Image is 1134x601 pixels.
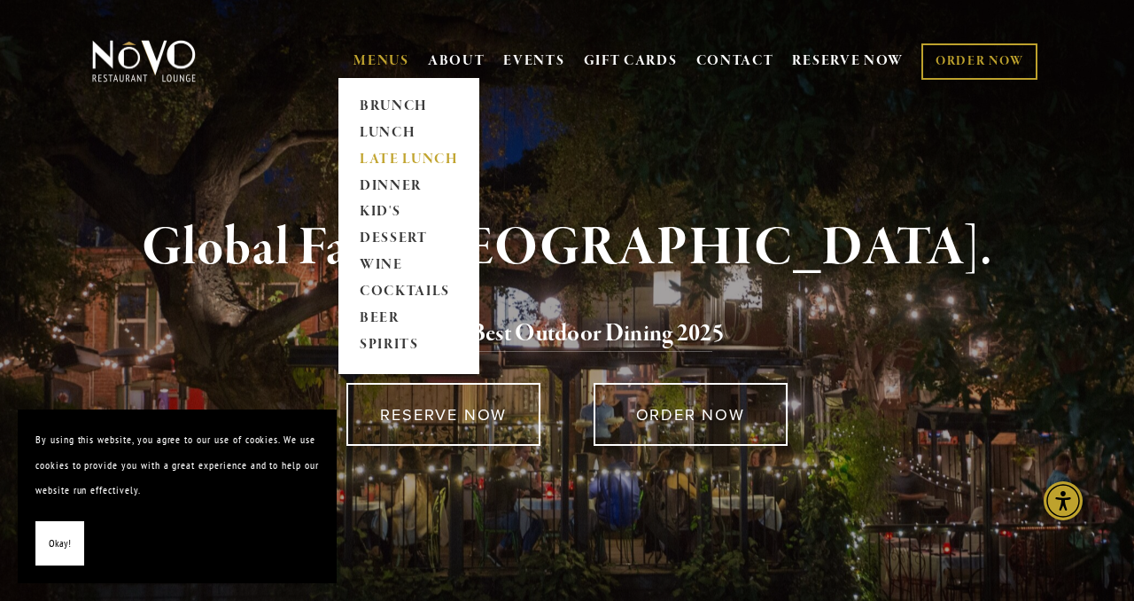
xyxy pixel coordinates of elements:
a: SPIRITS [353,332,464,359]
a: CONTACT [696,44,774,78]
a: RESERVE NOW [346,383,540,446]
img: Novo Restaurant &amp; Lounge [89,39,199,83]
h2: 5 [118,316,1017,353]
a: RESERVE NOW [792,44,904,78]
a: KID'S [353,199,464,226]
a: ORDER NOW [594,383,788,446]
a: BEER [353,306,464,332]
a: BRUNCH [353,93,464,120]
strong: Global Fare. [GEOGRAPHIC_DATA]. [142,215,991,282]
a: EVENTS [503,52,564,70]
p: By using this website, you agree to our use of cookies. We use cookies to provide you with a grea... [35,427,319,503]
a: LUNCH [353,120,464,146]
a: ABOUT [428,52,485,70]
a: WINE [353,253,464,279]
a: MENUS [353,52,409,70]
span: Okay! [49,531,71,557]
a: ORDER NOW [921,43,1037,80]
a: LATE LUNCH [353,146,464,173]
a: Voted Best Outdoor Dining 202 [410,318,712,352]
a: DINNER [353,173,464,199]
button: Okay! [35,521,84,566]
div: Accessibility Menu [1044,481,1083,520]
section: Cookie banner [18,410,337,583]
a: GIFT CARDS [584,44,678,78]
a: DESSERT [353,226,464,253]
a: COCKTAILS [353,279,464,306]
